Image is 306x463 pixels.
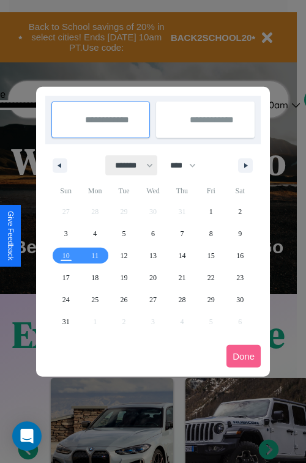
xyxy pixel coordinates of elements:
[138,181,167,201] span: Wed
[226,181,255,201] span: Sat
[64,223,68,245] span: 3
[168,289,196,311] button: 28
[121,289,128,311] span: 26
[178,289,185,311] span: 28
[51,181,80,201] span: Sun
[62,311,70,333] span: 31
[80,181,109,201] span: Mon
[226,289,255,311] button: 30
[121,245,128,267] span: 12
[207,289,215,311] span: 29
[51,289,80,311] button: 24
[196,223,225,245] button: 8
[110,289,138,311] button: 26
[226,201,255,223] button: 2
[62,289,70,311] span: 24
[196,181,225,201] span: Fri
[138,267,167,289] button: 20
[110,267,138,289] button: 19
[226,267,255,289] button: 23
[138,223,167,245] button: 6
[209,201,213,223] span: 1
[196,267,225,289] button: 22
[178,245,185,267] span: 14
[226,345,261,368] button: Done
[110,223,138,245] button: 5
[62,245,70,267] span: 10
[121,267,128,289] span: 19
[80,267,109,289] button: 18
[51,267,80,289] button: 17
[226,223,255,245] button: 9
[207,245,215,267] span: 15
[151,223,155,245] span: 6
[51,223,80,245] button: 3
[236,289,244,311] span: 30
[110,245,138,267] button: 12
[80,223,109,245] button: 4
[238,201,242,223] span: 2
[196,289,225,311] button: 29
[6,211,15,261] div: Give Feedback
[209,223,213,245] span: 8
[196,201,225,223] button: 1
[149,245,157,267] span: 13
[168,181,196,201] span: Thu
[138,289,167,311] button: 27
[51,311,80,333] button: 31
[178,267,185,289] span: 21
[149,267,157,289] span: 20
[168,245,196,267] button: 14
[91,245,99,267] span: 11
[110,181,138,201] span: Tue
[80,289,109,311] button: 25
[196,245,225,267] button: 15
[207,267,215,289] span: 22
[62,267,70,289] span: 17
[168,267,196,289] button: 21
[168,223,196,245] button: 7
[91,289,99,311] span: 25
[226,245,255,267] button: 16
[80,245,109,267] button: 11
[149,289,157,311] span: 27
[138,245,167,267] button: 13
[93,223,97,245] span: 4
[12,421,42,451] div: Open Intercom Messenger
[51,245,80,267] button: 10
[236,245,244,267] span: 16
[238,223,242,245] span: 9
[91,267,99,289] span: 18
[236,267,244,289] span: 23
[180,223,184,245] span: 7
[122,223,126,245] span: 5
